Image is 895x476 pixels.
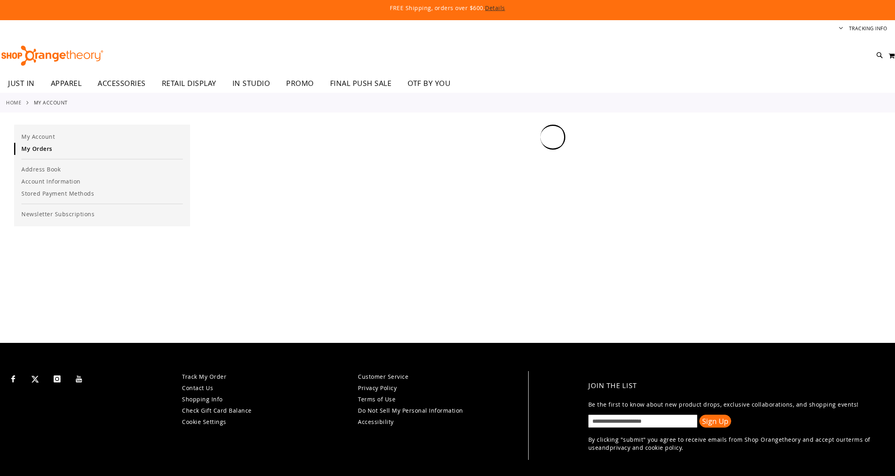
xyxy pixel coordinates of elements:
h4: Join the List [588,375,874,397]
a: Accessibility [358,418,394,426]
span: ACCESSORIES [98,74,146,92]
a: Check Gift Card Balance [182,407,252,414]
span: IN STUDIO [232,74,270,92]
a: My Orders [14,143,190,155]
span: JUST IN [8,74,35,92]
a: Visit our Instagram page [50,371,64,385]
input: enter email [588,415,697,428]
a: Cookie Settings [182,418,226,426]
a: Tracking Info [849,25,887,32]
a: FINAL PUSH SALE [322,74,400,93]
a: terms of use [588,436,870,451]
a: Newsletter Subscriptions [14,208,190,220]
a: Visit our X page [28,371,42,385]
span: OTF BY YOU [408,74,450,92]
p: FREE Shipping, orders over $600. [205,4,690,12]
a: Details [485,4,505,12]
a: Stored Payment Methods [14,188,190,200]
span: PROMO [286,74,314,92]
img: Twitter [31,376,39,383]
p: By clicking "submit" you agree to receive emails from Shop Orangetheory and accept our and [588,436,874,452]
a: privacy and cookie policy. [610,444,684,451]
a: ACCESSORIES [90,74,154,93]
a: IN STUDIO [224,74,278,93]
a: Shopping Info [182,395,223,403]
button: Account menu [839,25,843,33]
a: Address Book [14,163,190,175]
a: Do Not Sell My Personal Information [358,407,463,414]
a: Account Information [14,175,190,188]
a: My Account [14,131,190,143]
a: PROMO [278,74,322,93]
a: Home [6,99,21,106]
a: OTF BY YOU [399,74,458,93]
button: Sign Up [699,415,731,428]
span: APPAREL [51,74,82,92]
span: FINAL PUSH SALE [330,74,392,92]
a: Terms of Use [358,395,395,403]
a: Customer Service [358,373,408,380]
a: Track My Order [182,373,226,380]
a: RETAIL DISPLAY [154,74,224,93]
a: APPAREL [43,74,90,93]
a: Visit our Youtube page [72,371,86,385]
a: Contact Us [182,384,213,392]
strong: My Account [34,99,68,106]
p: Be the first to know about new product drops, exclusive collaborations, and shopping events! [588,401,874,409]
a: Visit our Facebook page [6,371,20,385]
a: Privacy Policy [358,384,397,392]
span: Sign Up [702,416,728,426]
span: RETAIL DISPLAY [162,74,216,92]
